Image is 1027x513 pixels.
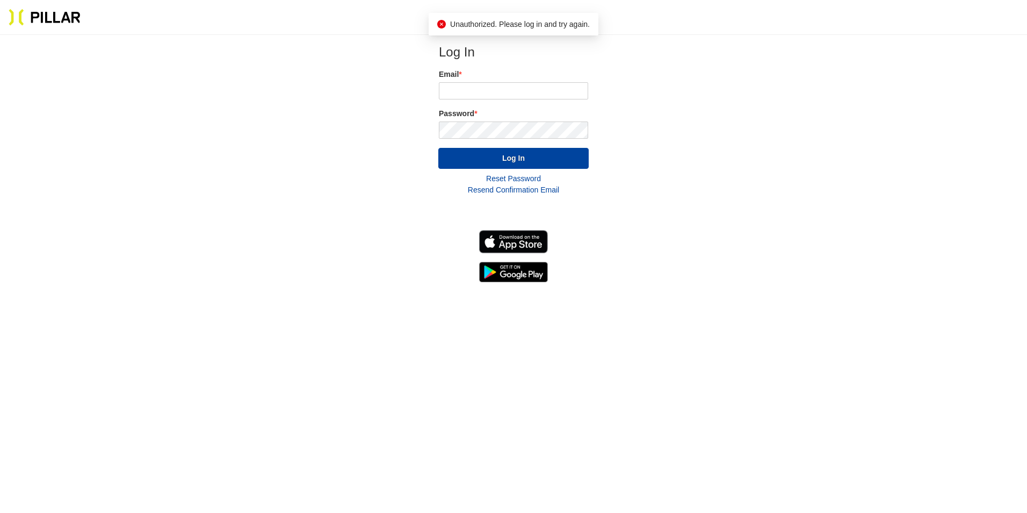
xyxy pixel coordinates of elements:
[439,69,588,80] label: Email
[479,262,548,282] img: Get it on Google Play
[438,148,589,169] button: Log In
[439,44,588,60] h2: Log In
[9,9,81,26] img: Pillar Technologies
[479,230,548,253] img: Download on the App Store
[486,174,541,183] a: Reset Password
[439,108,588,119] label: Password
[468,186,559,194] a: Resend Confirmation Email
[450,20,590,28] span: Unauthorized. Please log in and try again.
[437,20,446,28] span: close-circle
